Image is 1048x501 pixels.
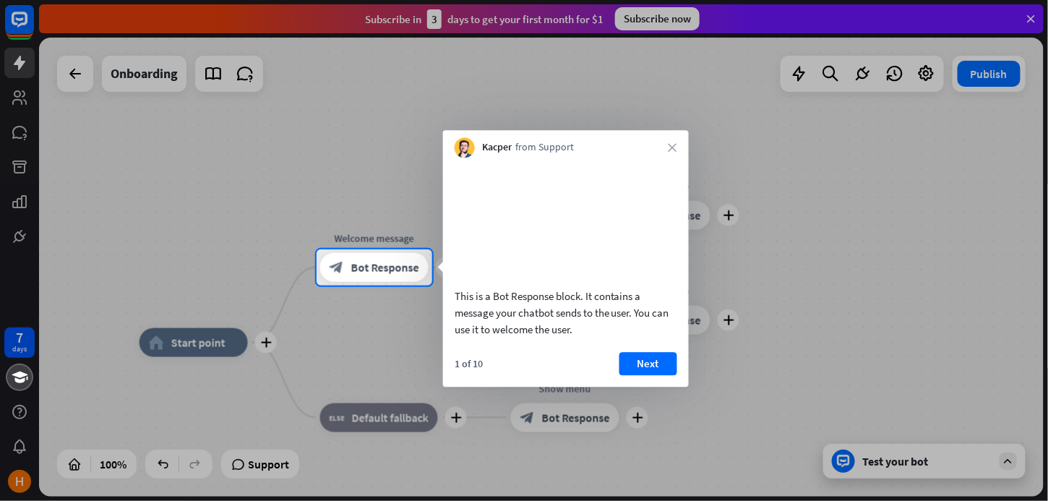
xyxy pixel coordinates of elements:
[482,141,512,155] span: Kacper
[330,260,344,275] i: block_bot_response
[455,288,677,338] div: This is a Bot Response block. It contains a message your chatbot sends to the user. You can use i...
[619,352,677,375] button: Next
[351,260,419,275] span: Bot Response
[12,6,55,49] button: Open LiveChat chat widget
[455,357,483,370] div: 1 of 10
[669,143,677,152] i: close
[515,141,574,155] span: from Support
